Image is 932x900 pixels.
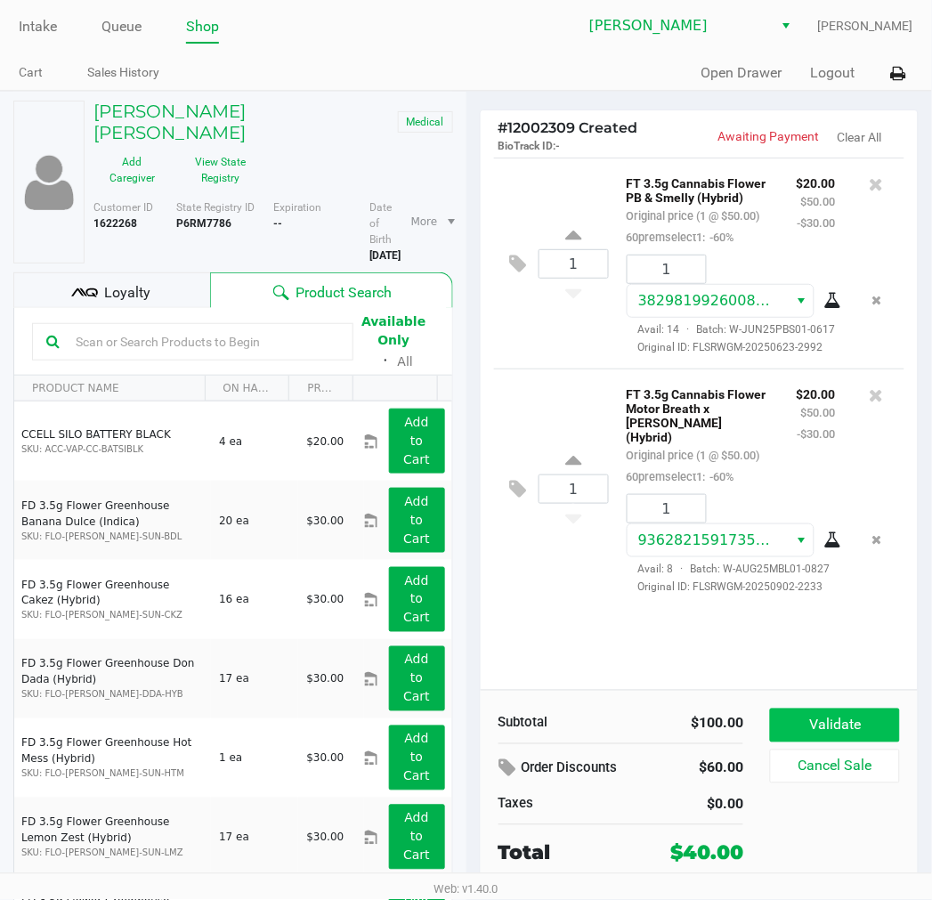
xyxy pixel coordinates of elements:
[93,201,153,214] span: Customer ID
[389,726,445,791] button: Add to Cart
[770,750,899,783] button: Cancel Sale
[87,61,159,84] a: Sales History
[186,14,219,39] a: Shop
[21,767,204,781] p: SKU: FLO-[PERSON_NAME]-SUN-HTM
[93,217,137,230] b: 1622268
[403,415,430,466] app-button-loader: Add to Cart
[205,376,289,401] th: ON HAND
[389,567,445,632] button: Add to Cart
[171,148,260,192] button: View State Registry
[403,573,430,625] app-button-loader: Add to Cart
[176,201,255,214] span: State Registry ID
[498,140,556,152] span: BioTrack ID:
[211,639,298,718] td: 17 ea
[627,209,760,223] small: Original price (1 @ $50.00)
[411,214,438,230] span: More
[498,753,653,785] div: Order Discounts
[211,718,298,798] td: 1 ea
[14,798,211,877] td: FD 3.5g Flower Greenhouse Lemon Zest (Hybrid)
[498,794,608,815] div: Taxes
[211,401,298,481] td: 4 ea
[369,249,401,262] b: [DATE]
[627,323,836,336] span: Avail: 14 Batch: W-JUN25PBS01-0617
[14,481,211,560] td: FD 3.5g Flower Greenhouse Banana Dulce (Indica)
[403,811,430,863] app-button-loader: Add to Cart
[21,609,204,622] p: SKU: FLO-[PERSON_NAME]-SUN-CKZ
[798,216,836,230] small: -$30.00
[818,17,913,36] span: [PERSON_NAME]
[211,560,298,639] td: 16 ea
[627,383,770,444] p: FT 3.5g Cannabis Flower Motor Breath x [PERSON_NAME] (Hybrid)
[403,494,430,546] app-button-loader: Add to Cart
[306,515,344,527] span: $30.00
[104,282,150,304] span: Loyalty
[306,435,344,448] span: $20.00
[398,111,453,133] span: Medical
[701,62,782,84] button: Open Drawer
[306,752,344,765] span: $30.00
[211,481,298,560] td: 20 ea
[273,201,322,214] span: Expiration
[788,524,814,556] button: Select
[556,140,561,152] span: -
[635,713,744,734] div: $100.00
[14,639,211,718] td: FD 3.5g Flower Greenhouse Don Dada (Hybrid)
[389,805,445,870] button: Add to Cart
[389,646,445,711] button: Add to Cart
[699,127,820,146] p: Awaiting Payment
[638,531,783,548] span: 9362821591735268
[14,718,211,798] td: FD 3.5g Flower Greenhouse Hot Mess (Hybrid)
[434,883,498,896] span: Web: v1.40.0
[211,798,298,877] td: 17 ea
[498,119,508,136] span: #
[296,282,393,304] span: Product Search
[389,409,445,474] button: Add to Cart
[811,62,855,84] button: Logout
[770,709,899,742] button: Validate
[627,339,836,355] span: Original ID: FLSRWGM-20250623-2992
[93,148,171,192] button: Add Caregiver
[14,560,211,639] td: FD 3.5g Flower Greenhouse Cakez (Hybrid)
[389,488,445,553] button: Add to Cart
[21,442,204,456] p: SKU: ACC-VAP-CC-BATSIBLK
[19,14,57,39] a: Intake
[369,201,392,246] span: Date of Birth
[797,383,836,401] p: $20.00
[21,530,204,543] p: SKU: FLO-[PERSON_NAME]-SUN-BDL
[788,285,814,317] button: Select
[498,839,644,868] div: Total
[288,376,352,401] th: PRICE
[306,831,344,844] span: $30.00
[627,563,831,575] span: Avail: 8 Batch: W-AUG25MBL01-0827
[627,172,770,205] p: FT 3.5g Cannabis Flower PB & Smelly (Hybrid)
[404,207,459,237] li: More
[273,217,282,230] b: --
[706,470,734,483] span: -60%
[670,839,743,868] div: $40.00
[398,353,413,371] button: All
[801,195,836,208] small: $50.00
[101,14,142,39] a: Queue
[176,217,231,230] b: P6RM7786
[627,449,760,462] small: Original price (1 @ $50.00)
[589,15,763,36] span: [PERSON_NAME]
[797,172,836,191] p: $20.00
[798,427,836,441] small: -$30.00
[706,231,734,244] span: -60%
[21,847,204,860] p: SKU: FLO-[PERSON_NAME]-SUN-LMZ
[627,470,734,483] small: 60premselect1:
[627,579,836,595] span: Original ID: FLSRWGM-20250902-2233
[403,653,430,704] app-button-loader: Add to Cart
[306,594,344,606] span: $30.00
[638,292,783,309] span: 3829819926008609
[14,376,205,401] th: PRODUCT NAME
[680,323,697,336] span: ·
[498,119,638,136] span: 12002309 Created
[865,523,889,556] button: Remove the package from the orderLine
[627,231,734,244] small: 60premselect1:
[801,406,836,419] small: $50.00
[69,328,339,355] input: Scan or Search Products to Begin
[774,10,799,42] button: Select
[865,284,889,317] button: Remove the package from the orderLine
[14,401,211,481] td: CCELL SILO BATTERY BLACK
